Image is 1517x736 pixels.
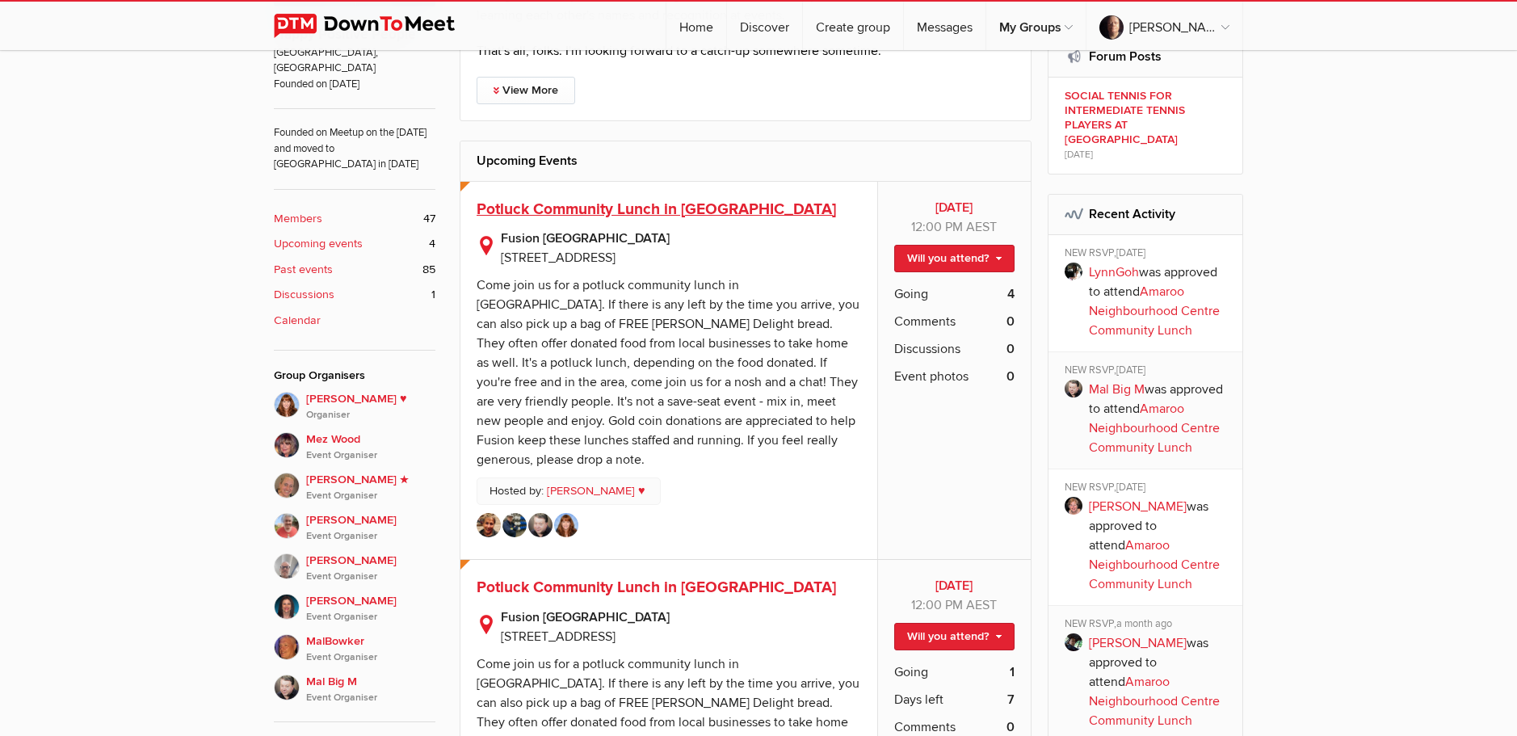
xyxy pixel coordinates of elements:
[477,200,836,219] span: Potluck Community Lunch in [GEOGRAPHIC_DATA]
[306,471,435,503] span: [PERSON_NAME] ★
[501,608,861,627] b: Fusion [GEOGRAPHIC_DATA]
[274,503,435,544] a: [PERSON_NAME]Event Organiser
[1089,381,1145,397] a: Mal Big M
[477,41,1015,61] p: That's all, folks. I'm looking forward to a catch-up somewhere sometime.
[986,2,1086,50] a: My Groups
[1065,195,1227,233] h2: Recent Activity
[1116,364,1145,376] span: [DATE]
[274,392,300,418] img: Vikki ♥
[477,77,575,104] a: View More
[1116,481,1145,494] span: [DATE]
[274,312,435,330] a: Calendar
[1010,662,1015,682] b: 1
[306,431,435,463] span: Mez Wood
[666,2,726,50] a: Home
[274,594,300,620] img: Andrea C
[274,286,334,304] b: Discussions
[1065,148,1093,162] span: [DATE]
[306,552,435,584] span: [PERSON_NAME]
[528,513,553,537] img: Mal Big M
[477,477,661,505] p: Hosted by:
[429,235,435,253] span: 4
[306,529,435,544] i: Event Organiser
[1065,364,1232,380] div: NEW RSVP,
[274,286,435,304] a: Discussions 1
[1006,339,1015,359] b: 0
[274,675,300,700] img: Mal Big M
[894,623,1015,650] a: Will you attend?
[274,261,435,279] a: Past events 85
[501,629,616,645] span: [STREET_ADDRESS]
[306,610,435,625] i: Event Organiser
[477,277,859,468] div: Come join us for a potluck community lunch in [GEOGRAPHIC_DATA]. If there is any left by the time...
[1089,401,1220,456] a: Amaroo Neighbourhood Centre Community Lunch
[306,592,435,625] span: [PERSON_NAME]
[306,570,435,584] i: Event Organiser
[274,544,435,584] a: [PERSON_NAME]Event Organiser
[274,584,435,625] a: [PERSON_NAME]Event Organiser
[1089,48,1162,65] a: Forum Posts
[431,286,435,304] span: 1
[1089,537,1220,592] a: Amaroo Neighbourhood Centre Community Lunch
[1065,246,1232,263] div: NEW RSVP,
[1089,633,1232,730] p: was approved to attend
[274,513,300,539] img: Andrew Goodwin
[306,673,435,705] span: Mal Big M
[306,448,435,463] i: Event Organiser
[894,198,1015,217] b: [DATE]
[1007,690,1015,709] b: 7
[274,210,322,228] b: Members
[274,14,480,38] img: DownToMeet
[1065,89,1232,147] b: SOCIAL TENNIS FOR INTERMEDIATE TENNIS PLAYERS AT [GEOGRAPHIC_DATA]
[274,261,333,279] b: Past events
[274,625,435,665] a: MalBowkerEvent Organiser
[477,578,836,597] a: Potluck Community Lunch in [GEOGRAPHIC_DATA]
[477,513,501,537] img: Janet D
[1089,635,1187,651] a: [PERSON_NAME]
[274,235,363,253] b: Upcoming events
[894,245,1015,272] a: Will you attend?
[502,513,527,537] img: Christopher W
[894,284,928,304] span: Going
[554,513,578,537] img: Vikki ♥
[274,210,435,228] a: Members 47
[1089,674,1220,729] a: Amaroo Neighbourhood Centre Community Lunch
[894,662,928,682] span: Going
[274,665,435,705] a: Mal Big MEvent Organiser
[966,597,997,613] span: Australia/Sydney
[274,423,435,463] a: Mez WoodEvent Organiser
[274,77,435,92] span: Founded on [DATE]
[501,229,861,248] b: Fusion [GEOGRAPHIC_DATA]
[894,576,1015,595] b: [DATE]
[501,250,616,266] span: [STREET_ADDRESS]
[274,108,435,172] span: Founded on Meetup on the [DATE] and moved to [GEOGRAPHIC_DATA] in [DATE]
[274,235,435,253] a: Upcoming events 4
[274,463,435,503] a: [PERSON_NAME] ★Event Organiser
[274,432,300,458] img: Mez Wood
[477,141,1015,180] h2: Upcoming Events
[274,473,300,498] img: Kelly ★
[274,312,321,330] b: Calendar
[306,390,435,423] span: [PERSON_NAME] ♥
[422,261,435,279] span: 85
[1065,481,1232,497] div: NEW RSVP,
[1089,497,1232,594] p: was approved to attend
[727,2,802,50] a: Discover
[306,633,435,665] span: MalBowker
[904,2,985,50] a: Messages
[1006,312,1015,331] b: 0
[894,312,956,331] span: Comments
[1089,284,1220,339] a: Amaroo Neighbourhood Centre Community Lunch
[1089,264,1139,280] a: LynnGoh
[274,553,300,579] img: Martin
[911,219,963,235] span: 12:00 PM
[274,367,435,385] div: Group Organisers
[966,219,997,235] span: Australia/Sydney
[1089,263,1232,340] p: was approved to attend
[306,489,435,503] i: Event Organiser
[894,367,969,386] span: Event photos
[306,408,435,423] i: Organiser
[1086,2,1242,50] a: [PERSON_NAME]
[1116,246,1145,259] span: [DATE]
